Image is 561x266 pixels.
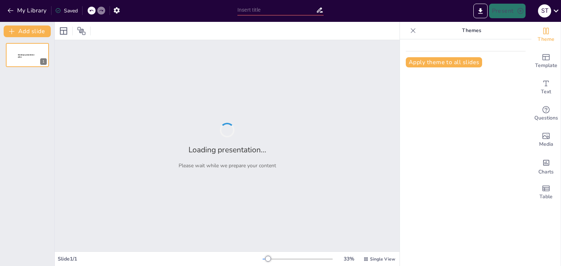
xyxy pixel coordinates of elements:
div: 33 % [340,255,358,262]
input: Insert title [237,5,316,15]
div: Add charts and graphs [531,153,561,179]
span: Position [77,27,86,35]
div: Add ready made slides [531,48,561,74]
button: S T [538,4,551,18]
div: 1 [40,58,47,65]
div: Add text boxes [531,74,561,101]
span: Single View [370,256,395,262]
div: Layout [58,25,69,37]
span: Sendsteps presentation editor [18,54,34,58]
div: Saved [55,7,78,14]
span: Table [539,193,553,201]
button: My Library [5,5,50,16]
span: Theme [538,35,554,43]
p: Please wait while we prepare your content [179,162,276,169]
button: Export to PowerPoint [473,4,488,18]
button: Apply theme to all slides [406,57,482,67]
span: Template [535,62,557,70]
h2: Loading presentation... [188,145,266,155]
div: Add a table [531,179,561,206]
button: Present [489,4,526,18]
div: Add images, graphics, shapes or video [531,127,561,153]
span: Charts [538,168,554,176]
p: Themes [419,22,524,39]
span: Text [541,88,551,96]
span: Media [539,140,553,148]
button: Add slide [4,26,51,37]
div: Slide 1 / 1 [58,255,263,262]
div: Change the overall theme [531,22,561,48]
span: Questions [534,114,558,122]
div: Get real-time input from your audience [531,101,561,127]
div: 1 [6,43,49,67]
